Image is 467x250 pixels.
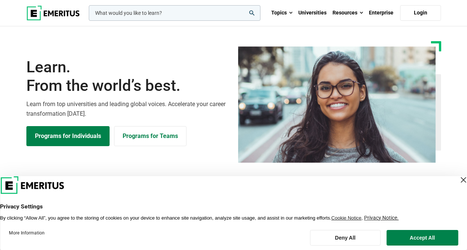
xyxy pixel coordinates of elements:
[26,99,229,118] p: Learn from top universities and leading global voices. Accelerate your career transformation [DATE].
[238,46,436,163] img: Learn from the world's best
[114,126,187,146] a: Explore for Business
[26,126,110,146] a: Explore Programs
[89,5,260,21] input: woocommerce-product-search-field-0
[26,76,229,95] span: From the world’s best.
[26,58,229,95] h1: Learn.
[400,5,441,21] a: Login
